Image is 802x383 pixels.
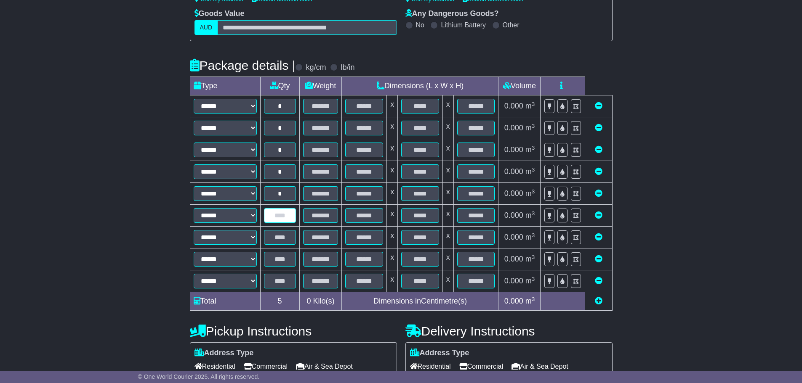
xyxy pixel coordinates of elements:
[387,161,398,183] td: x
[525,233,535,241] span: m
[410,349,469,358] label: Address Type
[442,227,453,248] td: x
[306,297,311,305] span: 0
[504,145,523,154] span: 0.000
[525,277,535,285] span: m
[595,297,602,305] a: Add new item
[532,296,535,302] sup: 3
[442,183,453,205] td: x
[503,21,520,29] label: Other
[512,360,568,373] span: Air & Sea Depot
[190,77,260,95] td: Type
[532,188,535,195] sup: 3
[525,124,535,132] span: m
[525,189,535,198] span: m
[504,167,523,176] span: 0.000
[595,233,602,241] a: Remove this item
[525,167,535,176] span: m
[504,189,523,198] span: 0.000
[595,211,602,219] a: Remove this item
[525,145,535,154] span: m
[595,124,602,132] a: Remove this item
[595,277,602,285] a: Remove this item
[532,254,535,260] sup: 3
[504,211,523,219] span: 0.000
[387,95,398,117] td: x
[260,292,299,311] td: 5
[525,211,535,219] span: m
[504,297,523,305] span: 0.000
[525,102,535,110] span: m
[190,58,296,72] h4: Package details |
[306,63,326,72] label: kg/cm
[504,255,523,263] span: 0.000
[195,360,235,373] span: Residential
[441,21,486,29] label: Lithium Battery
[504,124,523,132] span: 0.000
[260,77,299,95] td: Qty
[442,139,453,161] td: x
[532,210,535,217] sup: 3
[504,277,523,285] span: 0.000
[416,21,424,29] label: No
[595,145,602,154] a: Remove this item
[342,77,498,95] td: Dimensions (L x W x H)
[504,233,523,241] span: 0.000
[387,248,398,270] td: x
[532,123,535,129] sup: 3
[190,324,397,338] h4: Pickup Instructions
[442,95,453,117] td: x
[442,205,453,227] td: x
[442,117,453,139] td: x
[299,77,342,95] td: Weight
[195,9,245,18] label: Goods Value
[299,292,342,311] td: Kilo(s)
[532,232,535,238] sup: 3
[195,20,218,35] label: AUD
[525,297,535,305] span: m
[595,189,602,198] a: Remove this item
[195,349,254,358] label: Address Type
[244,360,288,373] span: Commercial
[341,63,354,72] label: lb/in
[595,255,602,263] a: Remove this item
[296,360,353,373] span: Air & Sea Depot
[459,360,503,373] span: Commercial
[525,255,535,263] span: m
[532,166,535,173] sup: 3
[532,101,535,107] sup: 3
[442,161,453,183] td: x
[532,276,535,282] sup: 3
[387,117,398,139] td: x
[504,102,523,110] span: 0.000
[138,373,260,380] span: © One World Courier 2025. All rights reserved.
[387,205,398,227] td: x
[387,227,398,248] td: x
[532,145,535,151] sup: 3
[410,360,451,373] span: Residential
[442,270,453,292] td: x
[595,167,602,176] a: Remove this item
[405,324,613,338] h4: Delivery Instructions
[387,183,398,205] td: x
[342,292,498,311] td: Dimensions in Centimetre(s)
[190,292,260,311] td: Total
[387,270,398,292] td: x
[498,77,541,95] td: Volume
[405,9,499,18] label: Any Dangerous Goods?
[387,139,398,161] td: x
[442,248,453,270] td: x
[595,102,602,110] a: Remove this item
